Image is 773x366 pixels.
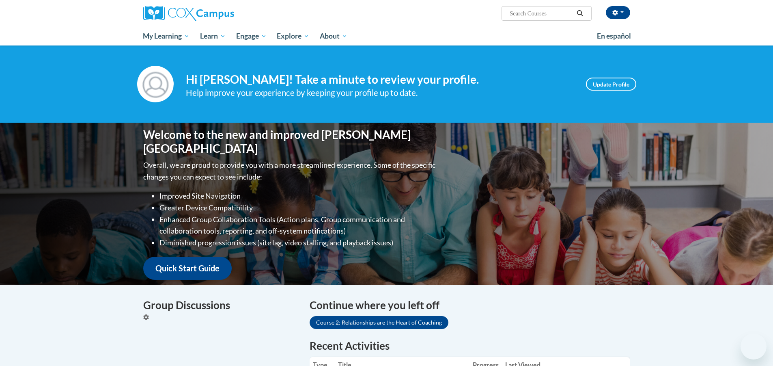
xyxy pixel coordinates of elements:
[143,297,297,313] h4: Group Discussions
[277,31,309,41] span: Explore
[592,28,636,45] a: En español
[159,190,437,202] li: Improved Site Navigation
[310,297,630,313] h4: Continue where you left off
[606,6,630,19] button: Account Settings
[143,31,189,41] span: My Learning
[231,27,272,45] a: Engage
[310,338,630,353] h1: Recent Activities
[597,32,631,40] span: En español
[159,214,437,237] li: Enhanced Group Collaboration Tools (Action plans, Group communication and collaboration tools, re...
[143,257,232,280] a: Quick Start Guide
[310,316,448,329] a: Course 2: Relationships are the Heart of Coaching
[271,27,314,45] a: Explore
[138,27,195,45] a: My Learning
[143,159,437,183] p: Overall, we are proud to provide you with a more streamlined experience. Some of the specific cha...
[195,27,231,45] a: Learn
[159,237,437,249] li: Diminished progression issues (site lag, video stalling, and playback issues)
[509,9,574,18] input: Search Courses
[143,6,234,21] img: Cox Campus
[143,6,297,21] a: Cox Campus
[574,9,586,18] button: Search
[236,31,267,41] span: Engage
[741,334,767,360] iframe: Button to launch messaging window
[131,27,642,45] div: Main menu
[586,78,636,91] a: Update Profile
[143,128,437,155] h1: Welcome to the new and improved [PERSON_NAME][GEOGRAPHIC_DATA]
[186,86,574,100] div: Help improve your experience by keeping your profile up to date.
[186,73,574,87] h4: Hi [PERSON_NAME]! Take a minute to review your profile.
[159,202,437,214] li: Greater Device Compatibility
[320,31,347,41] span: About
[200,31,226,41] span: Learn
[314,27,353,45] a: About
[137,66,174,102] img: Profile Image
